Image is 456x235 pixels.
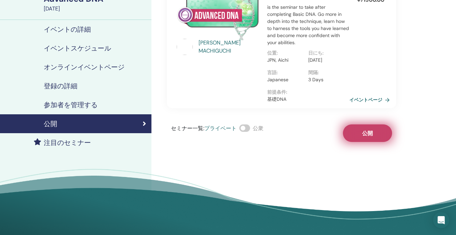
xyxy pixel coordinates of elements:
[362,130,373,137] span: 公開
[308,76,345,83] p: 3 Days
[253,125,264,132] span: 公衆
[267,50,304,57] p: 位置 :
[44,120,57,128] h4: 公開
[199,39,260,55] a: [PERSON_NAME] MACHIGUCHI
[433,212,449,228] div: Open Intercom Messenger
[171,125,204,132] span: セミナー一覧 :
[349,95,392,105] a: イベントページ
[204,125,237,132] span: プライベート
[308,57,345,64] p: [DATE]
[343,124,392,142] button: 公開
[44,82,77,90] h4: 登録の詳細
[44,101,98,109] h4: 参加者を管理する
[267,69,304,76] p: 言語 :
[44,44,111,52] h4: イベントスケジュール
[308,50,345,57] p: 日にち :
[44,139,91,147] h4: 注目のセミナー
[308,69,345,76] p: 間隔 :
[267,96,350,103] p: 基礎DNA
[44,5,147,13] div: [DATE]
[44,63,125,71] h4: オンラインイベントページ
[267,89,350,96] p: 前提条件 :
[267,4,350,46] p: is the seminar to take after completing Basic DNA. Go more in depth into the technique, learn how...
[267,76,304,83] p: Japanese
[44,25,91,33] h4: イベントの詳細
[267,57,304,64] p: JPN, Aichi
